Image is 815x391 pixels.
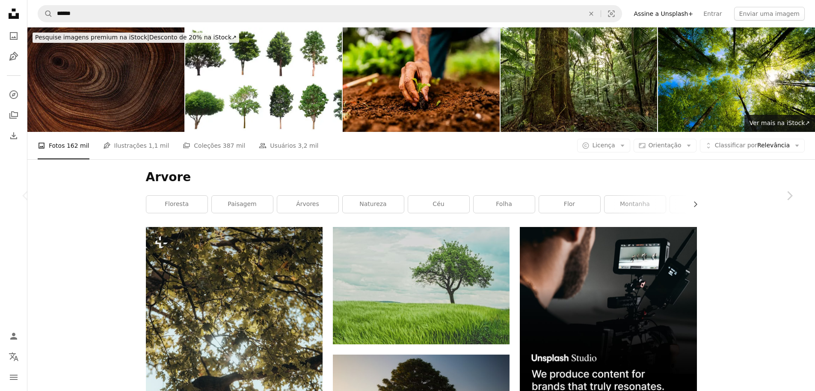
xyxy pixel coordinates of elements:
span: 3,2 mil [298,141,318,150]
a: Assine a Unsplash+ [629,7,699,21]
a: folha [474,196,535,213]
a: Ilustrações [5,48,22,65]
a: Fotos [5,27,22,45]
a: floresta [146,196,207,213]
a: Entrar / Cadastrar-se [5,328,22,345]
a: Árvores [277,196,338,213]
button: Classificar porRelevância [700,139,805,152]
a: Explorar [5,86,22,103]
span: Pesquise imagens premium na iStock | [35,34,149,41]
a: natureza [343,196,404,213]
h1: Arvore [146,170,697,185]
span: Orientação [649,142,682,149]
img: close-up, de, um, agricultor, plantar, um, alface, muda, ligado, um, jardim comunitário [343,27,500,132]
span: Relevância [715,141,790,150]
a: Ver mais na iStock↗ [744,115,815,132]
button: Limpar [582,6,601,22]
button: Licença [577,139,630,152]
a: montanha [605,196,666,213]
button: Pesquise na Unsplash [38,6,53,22]
form: Pesquise conteúdo visual em todo o site [38,5,622,22]
a: céu [408,196,469,213]
a: Pesquise imagens premium na iStock|Desconto de 20% na iStock↗ [27,27,244,48]
span: 1,1 mil [148,141,169,150]
button: Orientação [634,139,696,152]
a: paisagem [212,196,273,213]
button: rolar lista para a direita [688,196,697,213]
span: Ver mais na iStock ↗ [750,119,810,126]
img: árvore verde na pastagem durante o dia [333,227,510,344]
button: Pesquisa visual [601,6,622,22]
span: 387 mil [223,141,246,150]
a: Coleções [5,107,22,124]
a: Ilustrações 1,1 mil [103,132,169,159]
img: Mata Atlântica - Brasil [501,27,658,132]
span: Classificar por [715,142,757,149]
span: Licença [592,142,615,149]
a: Usuários 3,2 mil [259,132,318,159]
button: Enviar uma imagem [734,7,805,21]
img: Coleção de árvores, Linda grande, conjunto de árvores tropicais adequado para uso em design ou de... [185,27,342,132]
a: Entrar [698,7,727,21]
a: Coleções 387 mil [183,132,245,159]
a: flor [539,196,600,213]
img: Natural wood rings [27,27,184,132]
a: madeira [670,196,731,213]
span: Desconto de 20% na iStock ↗ [35,34,237,41]
a: um pássaro sentado em um galho de uma árvore [146,356,323,364]
img: uma visão para o céu de direção das árvores [658,27,815,132]
button: Menu [5,369,22,386]
a: árvore verde na pastagem durante o dia [333,282,510,290]
button: Idioma [5,348,22,365]
a: Próximo [764,155,815,237]
a: Histórico de downloads [5,127,22,144]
